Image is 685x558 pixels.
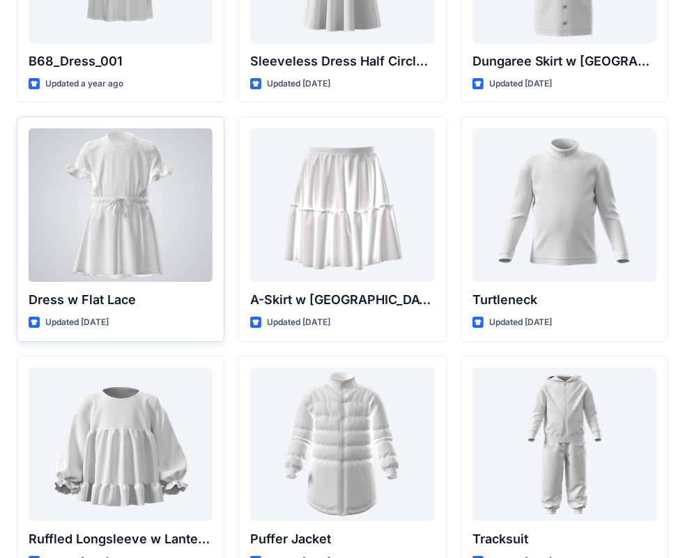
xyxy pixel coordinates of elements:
p: Updated [DATE] [489,77,553,91]
p: Dress w Flat Lace [29,290,213,310]
a: Puffer Jacket [250,368,434,521]
p: Puffer Jacket [250,529,434,549]
a: Turtleneck [472,128,656,282]
p: Tracksuit [472,529,656,549]
p: Dungaree Skirt w [GEOGRAPHIC_DATA] [472,52,656,71]
p: Sleeveless Dress Half Circle Skirt [250,52,434,71]
p: B68_Dress_001 [29,52,213,71]
a: A-Skirt w Ruffle [250,128,434,282]
p: Ruffled Longsleeve w Lantern Sleeve [29,529,213,549]
p: Updated [DATE] [267,77,330,91]
p: Updated [DATE] [267,315,330,330]
a: Ruffled Longsleeve w Lantern Sleeve [29,368,213,521]
p: Updated [DATE] [45,315,109,330]
a: Dress w Flat Lace [29,128,213,282]
p: Updated a year ago [45,77,123,91]
p: Updated [DATE] [489,315,553,330]
p: A-Skirt w [GEOGRAPHIC_DATA] [250,290,434,310]
p: Turtleneck [472,290,656,310]
a: Tracksuit [472,368,656,521]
